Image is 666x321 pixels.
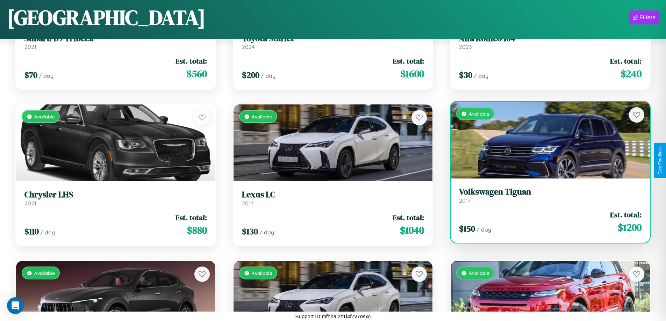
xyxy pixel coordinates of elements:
span: $ 130 [242,226,258,237]
span: $ 1600 [400,67,424,81]
span: / day [259,229,274,236]
span: Available [469,270,489,276]
span: / day [261,72,275,79]
span: $ 70 [24,69,37,81]
span: $ 240 [621,67,642,81]
a: Lexus LC2017 [242,190,424,207]
span: $ 110 [24,226,39,237]
div: Filters [639,14,656,21]
span: Est. total: [393,56,424,66]
span: Available [34,114,55,119]
span: Est. total: [393,212,424,222]
span: $ 1040 [400,223,424,237]
span: Available [252,270,272,276]
span: $ 1200 [618,220,642,234]
span: $ 30 [459,69,472,81]
a: Volkswagen Tiguan2017 [459,187,642,204]
span: 2021 [24,43,36,50]
span: Est. total: [176,56,207,66]
span: / day [477,226,491,233]
a: Subaru B9 Tribeca2021 [24,34,207,51]
div: Open Intercom Messenger [7,297,24,314]
span: Est. total: [176,212,207,222]
span: Available [34,270,55,276]
span: Available [252,114,272,119]
a: Alfa Romeo 1642023 [459,34,642,51]
span: 2024 [242,43,255,50]
span: 2021 [24,200,36,207]
span: $ 200 [242,69,259,81]
div: Give Feedback [658,146,663,175]
p: Support ID: mfhhal2z1l4f7v7osxc [295,312,371,321]
span: Est. total: [610,210,642,220]
a: Chrysler LHS2021 [24,190,207,207]
h1: [GEOGRAPHIC_DATA] [7,3,206,32]
span: 2017 [242,200,253,207]
span: / day [40,229,55,236]
span: 2017 [459,197,471,204]
span: Available [469,111,489,117]
span: / day [39,72,53,79]
h3: Chrysler LHS [24,190,207,200]
h3: Lexus LC [242,190,424,200]
span: Est. total: [610,56,642,66]
h3: Volkswagen Tiguan [459,187,642,197]
button: Filters [629,10,659,24]
a: Toyota Starlet2024 [242,34,424,51]
span: $ 560 [186,67,207,81]
span: 2023 [459,43,472,50]
span: / day [474,72,488,79]
span: $ 150 [459,223,475,234]
span: $ 880 [187,223,207,237]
